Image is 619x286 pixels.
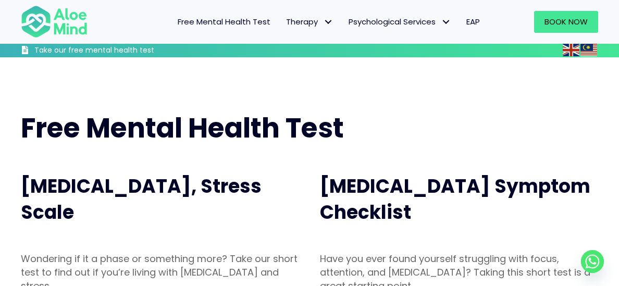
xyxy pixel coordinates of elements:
[21,173,262,226] span: [MEDICAL_DATA], Stress Scale
[580,44,598,56] a: Malay
[21,45,201,57] a: Take our free mental health test
[438,14,453,29] span: Psychological Services: submenu
[459,11,488,33] a: EAP
[170,11,278,33] a: Free Mental Health Test
[466,16,480,27] span: EAP
[563,44,579,56] img: en
[534,11,598,33] a: Book Now
[349,16,451,27] span: Psychological Services
[34,45,201,56] h3: Take our free mental health test
[21,109,344,147] span: Free Mental Health Test
[320,14,336,29] span: Therapy: submenu
[178,16,270,27] span: Free Mental Health Test
[341,11,459,33] a: Psychological ServicesPsychological Services: submenu
[320,173,590,226] span: [MEDICAL_DATA] Symptom Checklist
[21,5,88,39] img: Aloe mind Logo
[563,44,580,56] a: English
[278,11,341,33] a: TherapyTherapy: submenu
[98,11,488,33] nav: Menu
[581,250,604,273] a: Whatsapp
[286,16,333,27] span: Therapy
[580,44,597,56] img: ms
[544,16,588,27] span: Book Now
